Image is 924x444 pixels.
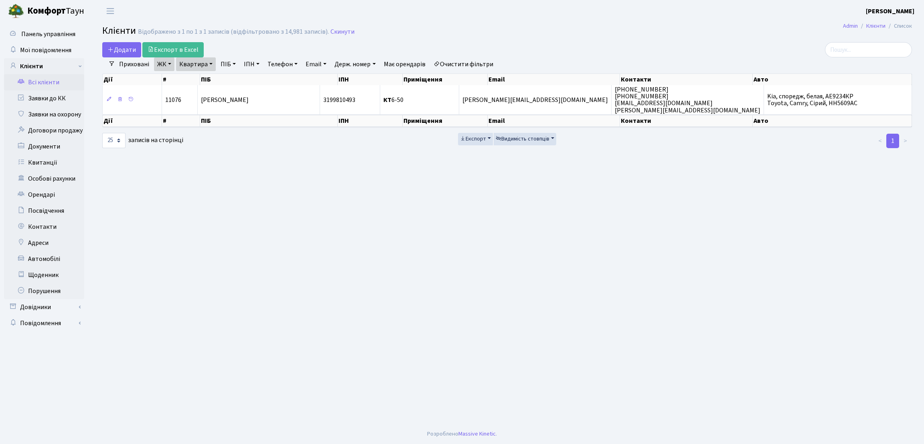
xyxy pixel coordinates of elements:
span: Клієнти [102,24,136,38]
span: 3199810493 [323,96,355,104]
a: Має орендарів [381,57,429,71]
a: Всі клієнти [4,74,84,90]
span: Таун [27,4,84,18]
a: Приховані [116,57,152,71]
button: Видимість стовпців [494,133,556,145]
b: КТ [383,96,391,104]
th: ІПН [338,115,403,127]
a: Автомобілі [4,251,84,267]
a: Документи [4,138,84,155]
a: Орендарі [4,187,84,203]
a: ЖК [154,57,174,71]
th: Авто [753,115,912,127]
th: ПІБ [200,74,338,85]
a: Скинути [330,28,355,36]
a: Заявки на охорону [4,106,84,122]
span: Додати [107,45,136,54]
span: [PERSON_NAME][EMAIL_ADDRESS][DOMAIN_NAME] [462,96,608,104]
th: # [162,74,200,85]
th: Дії [103,74,162,85]
th: Авто [753,74,912,85]
th: Email [488,115,620,127]
a: 1 [886,134,899,148]
a: Довідники [4,299,84,315]
a: ІПН [241,57,263,71]
input: Пошук... [825,42,912,57]
span: Панель управління [21,30,75,39]
a: Щоденник [4,267,84,283]
a: Очистити фільтри [430,57,496,71]
span: Kia, споредж, белая, АЕ9234КР Toyota, Camry, Сірий, HH5609AC [767,92,857,108]
a: Квитанції [4,155,84,171]
th: Дії [103,115,162,127]
div: Відображено з 1 по 1 з 1 записів (відфільтровано з 14,981 записів). [138,28,329,36]
span: 11076 [165,96,181,104]
a: Квартира [176,57,216,71]
a: Клієнти [866,22,885,30]
th: ІПН [338,74,403,85]
span: [PHONE_NUMBER] [PHONE_NUMBER] [EMAIL_ADDRESS][DOMAIN_NAME] [PERSON_NAME][EMAIL_ADDRESS][DOMAIN_NAME] [615,85,760,114]
span: Експорт [460,135,486,143]
th: Email [488,74,620,85]
a: Договори продажу [4,122,84,138]
th: Приміщення [403,115,488,127]
select: записів на сторінці [102,133,126,148]
th: # [162,115,200,127]
a: Особові рахунки [4,171,84,187]
button: Переключити навігацію [100,4,120,18]
a: [PERSON_NAME] [866,6,914,16]
span: 6-50 [383,96,403,104]
a: ПІБ [217,57,239,71]
div: Розроблено . [427,430,497,438]
a: Адреси [4,235,84,251]
th: Контакти [620,115,753,127]
a: Заявки до КК [4,90,84,106]
a: Контакти [4,219,84,235]
span: [PERSON_NAME] [201,96,249,104]
span: Видимість стовпців [496,135,549,143]
li: Список [885,22,912,31]
a: Мої повідомлення [4,42,84,58]
a: Додати [102,42,141,57]
a: Держ. номер [331,57,379,71]
a: Посвідчення [4,203,84,219]
a: Порушення [4,283,84,299]
th: ПІБ [200,115,338,127]
th: Приміщення [403,74,488,85]
a: Експорт в Excel [142,42,204,57]
a: Admin [843,22,858,30]
img: logo.png [8,3,24,19]
a: Повідомлення [4,315,84,331]
span: Мої повідомлення [20,46,71,55]
label: записів на сторінці [102,133,183,148]
b: Комфорт [27,4,66,17]
a: Massive Kinetic [458,430,496,438]
a: Email [302,57,330,71]
th: Контакти [620,74,753,85]
a: Телефон [264,57,301,71]
nav: breadcrumb [831,18,924,35]
a: Панель управління [4,26,84,42]
b: [PERSON_NAME] [866,7,914,16]
a: Клієнти [4,58,84,74]
button: Експорт [458,133,493,145]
